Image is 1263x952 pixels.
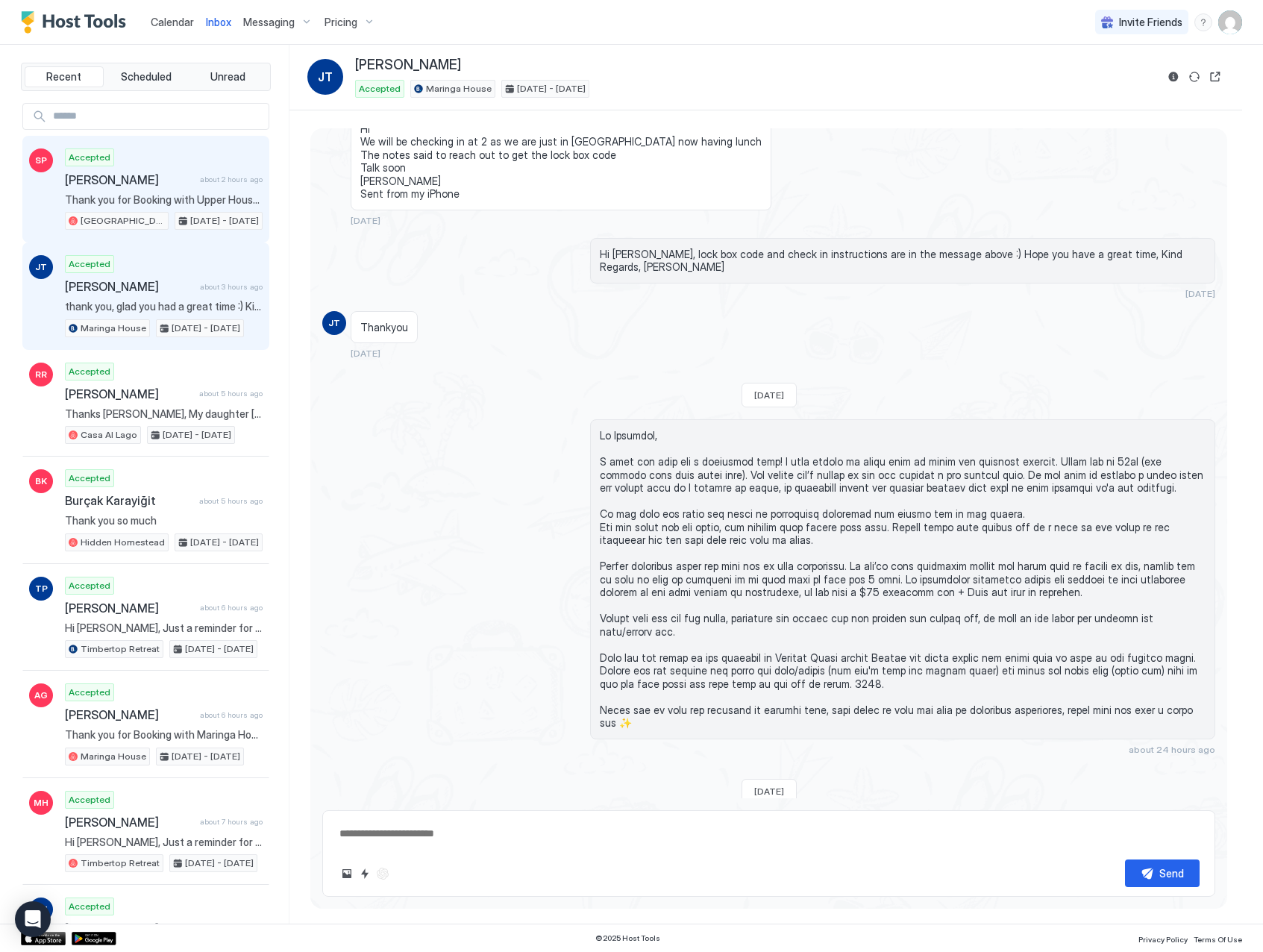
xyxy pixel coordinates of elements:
[65,193,263,207] span: Thank you for Booking with Upper House! We hope you are looking forward to your stay. Check in an...
[426,82,492,95] span: Maringa House
[325,16,357,29] span: Pricing
[151,16,194,28] span: Calendar
[754,786,784,797] span: [DATE]
[356,865,374,883] button: Quick reply
[328,316,340,330] span: JT
[69,365,110,378] span: Accepted
[185,642,254,656] span: [DATE] - [DATE]
[1185,288,1215,299] span: [DATE]
[65,707,194,722] span: [PERSON_NAME]
[81,428,137,442] span: Casa Al Lago
[46,70,81,84] span: Recent
[1218,10,1242,34] div: User profile
[81,536,165,549] span: Hidden Homestead
[69,579,110,592] span: Accepted
[1159,865,1184,881] div: Send
[1138,930,1188,946] a: Privacy Policy
[107,66,186,87] button: Scheduled
[69,151,110,164] span: Accepted
[360,96,762,201] span: Checkin Hi We will be checking in at 2 as we are just in [GEOGRAPHIC_DATA] now having lunch The n...
[35,368,47,381] span: RR
[185,857,254,870] span: [DATE] - [DATE]
[65,836,263,849] span: Hi [PERSON_NAME], Just a reminder for your upcoming stay at [GEOGRAPHIC_DATA]! I hope you are loo...
[1194,930,1242,946] a: Terms Of Use
[25,66,104,87] button: Recent
[65,815,194,830] span: [PERSON_NAME]
[65,601,194,616] span: [PERSON_NAME]
[34,689,48,702] span: AG
[360,321,408,334] span: Thankyou
[190,214,259,228] span: [DATE] - [DATE]
[351,348,380,359] span: [DATE]
[359,82,401,95] span: Accepted
[69,793,110,807] span: Accepted
[1119,16,1182,29] span: Invite Friends
[200,710,263,720] span: about 6 hours ago
[351,215,380,226] span: [DATE]
[21,932,66,945] a: App Store
[200,282,263,292] span: about 3 hours ago
[1165,68,1182,86] button: Reservation information
[15,901,51,937] div: Open Intercom Messenger
[65,386,193,401] span: [PERSON_NAME]
[35,154,47,167] span: SP
[72,932,116,945] a: Google Play Store
[355,57,461,74] span: [PERSON_NAME]
[1194,13,1212,31] div: menu
[81,322,146,335] span: Maringa House
[172,322,240,335] span: [DATE] - [DATE]
[206,16,231,28] span: Inbox
[1129,744,1215,755] span: about 24 hours ago
[121,70,172,84] span: Scheduled
[81,857,160,870] span: Timbertop Retreat
[206,14,231,30] a: Inbox
[65,921,233,936] span: [PERSON_NAME]
[151,14,194,30] a: Calendar
[1206,68,1224,86] button: Open reservation
[243,16,295,29] span: Messaging
[600,248,1206,274] span: Hi [PERSON_NAME], lock box code and check in instructions are in the message above :) Hope you ha...
[35,260,47,274] span: JT
[200,817,263,827] span: about 7 hours ago
[65,493,193,508] span: Burçak Karayiğit
[65,300,263,313] span: thank you, glad you had a great time :) Kind Regards, [PERSON_NAME]
[35,475,47,488] span: BK
[65,621,263,635] span: Hi [PERSON_NAME], Just a reminder for your upcoming stay at [GEOGRAPHIC_DATA]! I hope you are loo...
[69,472,110,485] span: Accepted
[65,172,194,187] span: [PERSON_NAME]
[69,900,110,913] span: Accepted
[600,429,1206,730] span: Lo Ipsumdol, S amet con adip eli s doeiusmod temp! I utla etdolo ma aliqu enim ad minim ven quisn...
[1194,935,1242,944] span: Terms Of Use
[318,68,333,86] span: JT
[21,63,271,91] div: tab-group
[172,750,240,763] span: [DATE] - [DATE]
[338,865,356,883] button: Upload image
[81,750,146,763] span: Maringa House
[34,796,48,809] span: MH
[21,11,133,34] a: Host Tools Logo
[188,66,267,87] button: Unread
[65,728,263,742] span: Thank you for Booking with Maringa House! Please take a look at the bedroom/bed step up options a...
[595,933,660,943] span: © 2025 Host Tools
[210,70,245,84] span: Unread
[199,496,263,506] span: about 5 hours ago
[199,389,263,398] span: about 5 hours ago
[1185,68,1203,86] button: Sync reservation
[69,257,110,271] span: Accepted
[517,82,586,95] span: [DATE] - [DATE]
[163,428,231,442] span: [DATE] - [DATE]
[200,603,263,613] span: about 6 hours ago
[200,175,263,184] span: about 2 hours ago
[81,642,160,656] span: Timbertop Retreat
[190,536,259,549] span: [DATE] - [DATE]
[65,514,263,527] span: Thank you so much
[754,389,784,401] span: [DATE]
[1125,859,1200,887] button: Send
[1138,935,1188,944] span: Privacy Policy
[65,407,263,421] span: Thanks [PERSON_NAME], My daughter [PERSON_NAME] be up a little earlier than Us. She has the code ...
[47,104,269,129] input: Input Field
[35,582,48,595] span: TP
